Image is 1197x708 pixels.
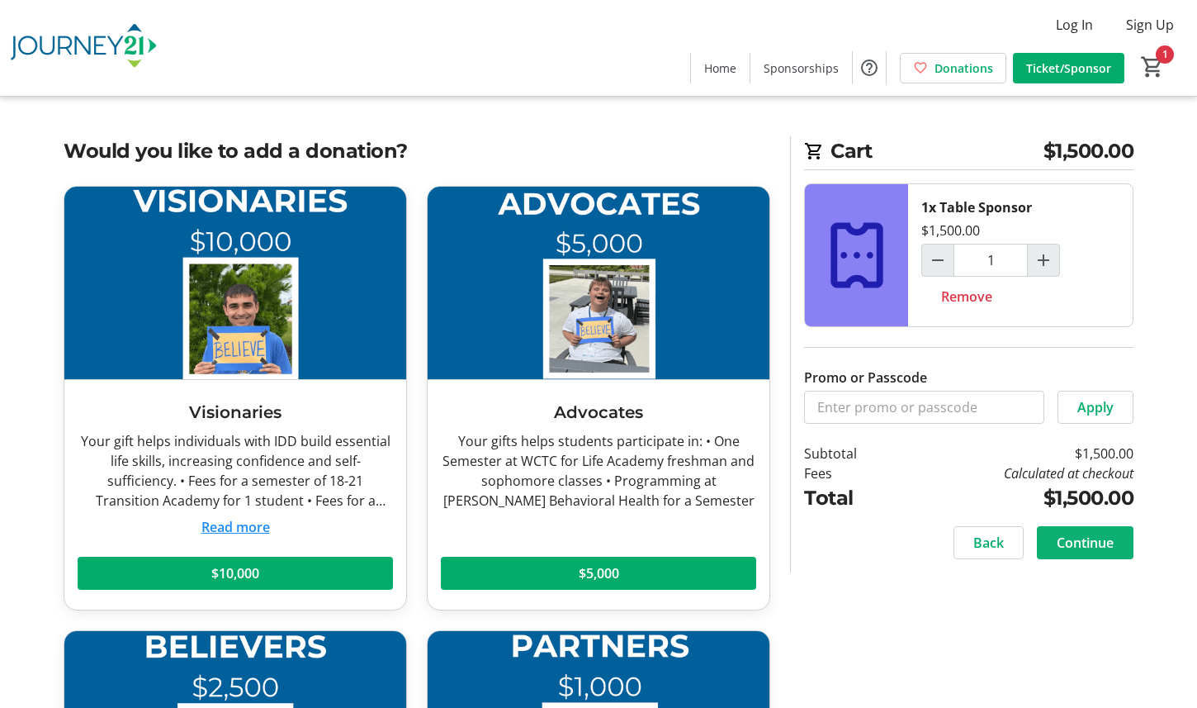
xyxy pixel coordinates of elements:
button: Read more [201,517,270,537]
img: Visionaries [64,187,406,379]
div: $1,500.00 [921,221,980,240]
a: Sponsorships [750,53,852,83]
button: Back [953,526,1024,559]
a: Donations [900,53,1006,83]
span: Sign Up [1126,15,1174,35]
td: Fees [804,463,900,483]
img: Advocates [428,187,769,379]
span: Remove [941,287,992,306]
span: Apply [1077,397,1114,417]
h3: Visionaries [78,400,393,425]
span: $5,000 [579,563,619,583]
span: Continue [1057,533,1114,553]
span: Sponsorships [764,59,839,77]
span: Back [973,533,1004,553]
td: Subtotal [804,444,900,463]
button: Log In [1043,12,1106,38]
button: Remove [921,280,1012,313]
span: $1,500.00 [1043,136,1134,166]
td: Total [804,483,900,513]
button: $5,000 [441,557,756,590]
a: Ticket/Sponsor [1013,53,1124,83]
button: $10,000 [78,557,393,590]
input: Table Sponsor Quantity [953,244,1028,277]
h2: Cart [804,136,1133,170]
button: Increment by one [1028,245,1059,276]
span: Home [704,59,736,77]
div: Your gift helps individuals with IDD build essential life skills, increasing confidence and self-... [78,431,393,511]
td: $1,500.00 [900,483,1133,513]
span: $10,000 [211,563,259,583]
button: Cart [1138,52,1167,82]
span: Log In [1056,15,1093,35]
button: Decrement by one [922,245,953,276]
span: Ticket/Sponsor [1026,59,1111,77]
span: Donations [934,59,993,77]
td: Calculated at checkout [900,463,1133,483]
button: Help [853,51,886,84]
td: $1,500.00 [900,444,1133,463]
a: Home [691,53,750,83]
h3: Advocates [441,400,756,425]
button: Continue [1037,526,1133,559]
img: Journey21's Logo [10,7,157,89]
div: 1x Table Sponsor [921,197,1032,217]
div: Your gifts helps students participate in: • One Semester at WCTC for Life Academy freshman and so... [441,431,756,511]
button: Sign Up [1113,12,1187,38]
button: Apply [1057,391,1133,424]
h2: Would you like to add a donation? [64,136,770,166]
label: Promo or Passcode [804,368,927,387]
input: Enter promo or passcode [804,391,1044,424]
